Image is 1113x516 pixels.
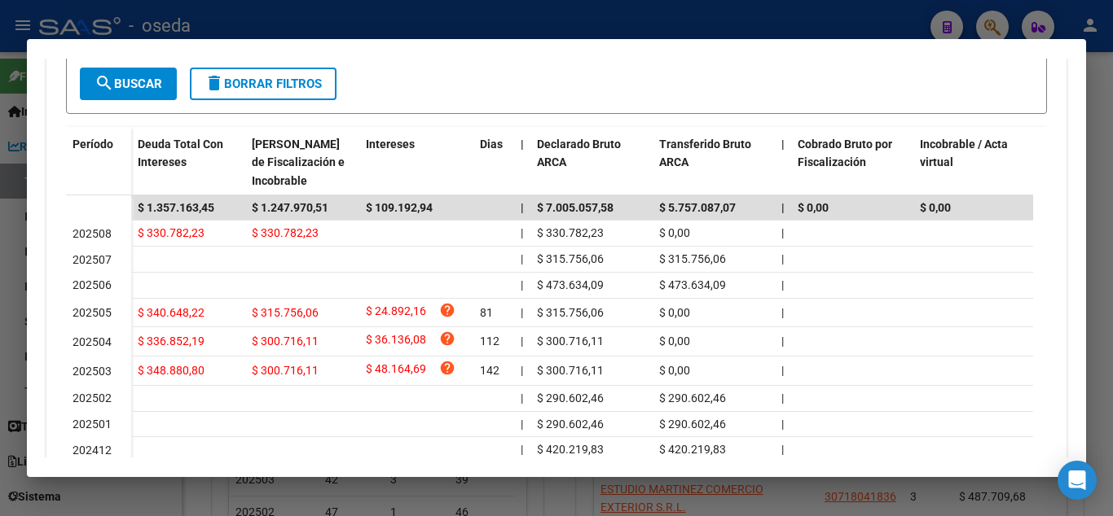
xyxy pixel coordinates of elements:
[138,226,205,239] span: $ 330.782,23
[480,306,493,319] span: 81
[521,418,523,431] span: |
[138,306,205,319] span: $ 340.648,22
[659,391,726,404] span: $ 290.602,46
[659,226,690,239] span: $ 0,00
[138,138,223,169] span: Deuda Total Con Intereses
[781,306,784,319] span: |
[252,201,328,214] span: $ 1.247.970,51
[537,252,604,265] span: $ 315.756,06
[781,443,784,456] span: |
[920,201,951,214] span: $ 0,00
[521,443,523,456] span: |
[366,138,415,151] span: Intereses
[798,138,892,169] span: Cobrado Bruto por Fiscalización
[537,226,604,239] span: $ 330.782,23
[781,252,784,265] span: |
[205,77,322,91] span: Borrar Filtros
[781,278,784,291] span: |
[659,306,690,319] span: $ 0,00
[781,201,785,214] span: |
[781,364,784,377] span: |
[439,360,455,376] i: help
[73,444,112,457] span: 202412
[537,138,621,169] span: Declarado Bruto ARCA
[366,360,426,382] span: $ 48.164,69
[659,278,726,291] span: $ 473.634,09
[798,201,829,214] span: $ 0,00
[521,201,524,214] span: |
[521,138,524,151] span: |
[537,306,604,319] span: $ 315.756,06
[521,252,523,265] span: |
[781,226,784,239] span: |
[366,330,426,352] span: $ 36.136,08
[1058,461,1097,500] div: Open Intercom Messenger
[920,138,1008,169] span: Incobrable / Acta virtual
[80,68,177,100] button: Buscar
[73,365,112,378] span: 202503
[359,127,473,199] datatable-header-cell: Intereses
[73,227,112,240] span: 202508
[73,418,112,431] span: 202501
[537,364,604,377] span: $ 300.716,11
[73,391,112,404] span: 202502
[439,302,455,318] i: help
[537,418,604,431] span: $ 290.602,46
[480,335,499,348] span: 112
[791,127,913,199] datatable-header-cell: Cobrado Bruto por Fiscalización
[537,201,614,214] span: $ 7.005.057,58
[66,127,131,195] datatable-header-cell: Período
[653,127,775,199] datatable-header-cell: Transferido Bruto ARCA
[659,335,690,348] span: $ 0,00
[366,302,426,324] span: $ 24.892,16
[537,335,604,348] span: $ 300.716,11
[73,278,112,291] span: 202506
[781,335,784,348] span: |
[514,127,530,199] datatable-header-cell: |
[480,364,499,377] span: 142
[205,73,224,93] mat-icon: delete
[480,138,503,151] span: Dias
[659,252,726,265] span: $ 315.756,06
[537,391,604,404] span: $ 290.602,46
[138,335,205,348] span: $ 336.852,19
[73,306,112,319] span: 202505
[781,138,785,151] span: |
[95,77,162,91] span: Buscar
[659,201,736,214] span: $ 5.757.087,07
[73,253,112,266] span: 202507
[659,443,726,456] span: $ 420.219,83
[252,226,319,239] span: $ 330.782,23
[190,68,337,100] button: Borrar Filtros
[252,335,319,348] span: $ 300.716,11
[521,391,523,404] span: |
[521,306,523,319] span: |
[95,73,114,93] mat-icon: search
[131,127,245,199] datatable-header-cell: Deuda Total Con Intereses
[775,127,791,199] datatable-header-cell: |
[659,418,726,431] span: $ 290.602,46
[138,364,205,377] span: $ 348.880,80
[659,364,690,377] span: $ 0,00
[521,335,523,348] span: |
[781,418,784,431] span: |
[366,201,433,214] span: $ 109.192,94
[781,391,784,404] span: |
[530,127,653,199] datatable-header-cell: Declarado Bruto ARCA
[439,330,455,347] i: help
[521,226,523,239] span: |
[659,138,751,169] span: Transferido Bruto ARCA
[252,364,319,377] span: $ 300.716,11
[73,335,112,348] span: 202504
[521,364,523,377] span: |
[138,201,214,214] span: $ 1.357.163,45
[252,138,345,188] span: [PERSON_NAME] de Fiscalización e Incobrable
[245,127,359,199] datatable-header-cell: Deuda Bruta Neto de Fiscalización e Incobrable
[473,127,514,199] datatable-header-cell: Dias
[913,127,1036,199] datatable-header-cell: Incobrable / Acta virtual
[537,443,604,456] span: $ 420.219,83
[521,278,523,291] span: |
[73,138,113,151] span: Período
[252,306,319,319] span: $ 315.756,06
[537,278,604,291] span: $ 473.634,09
